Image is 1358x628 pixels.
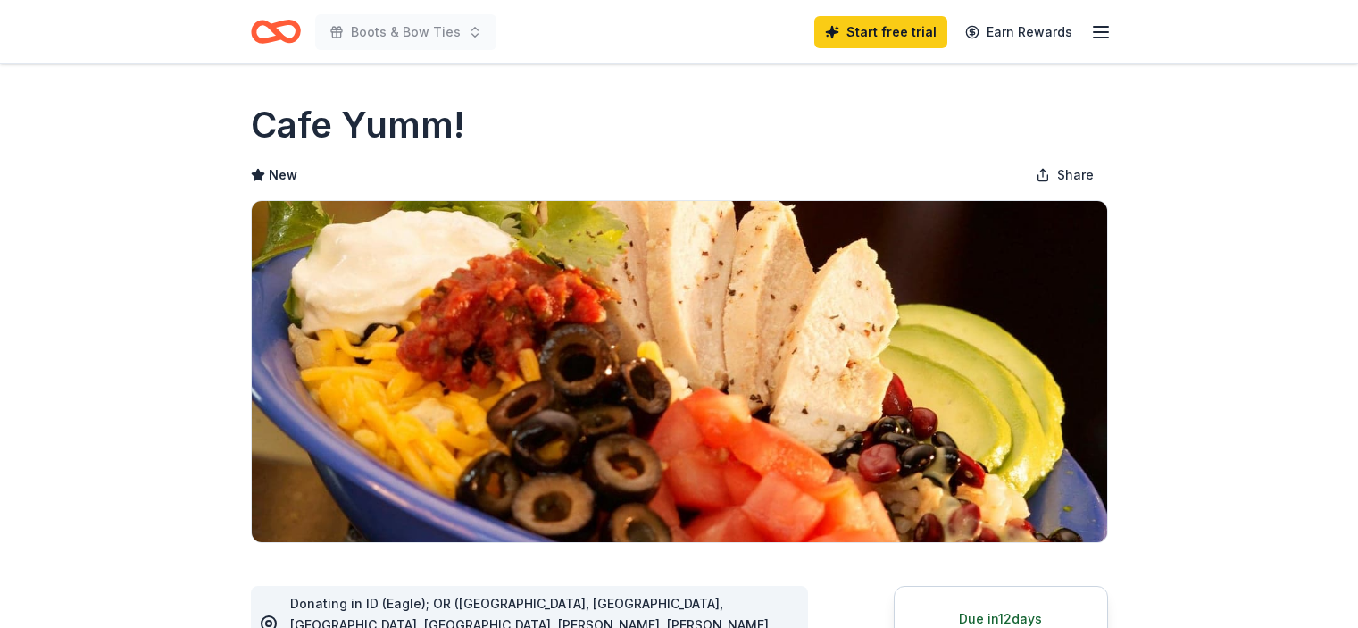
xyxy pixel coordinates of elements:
[251,100,464,150] h1: Cafe Yumm!
[1021,157,1108,193] button: Share
[814,16,947,48] a: Start free trial
[351,21,461,43] span: Boots & Bow Ties
[954,16,1083,48] a: Earn Rewards
[315,14,496,50] button: Boots & Bow Ties
[252,201,1107,542] img: Image for Cafe Yumm!
[1057,164,1094,186] span: Share
[251,11,301,53] a: Home
[269,164,297,186] span: New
